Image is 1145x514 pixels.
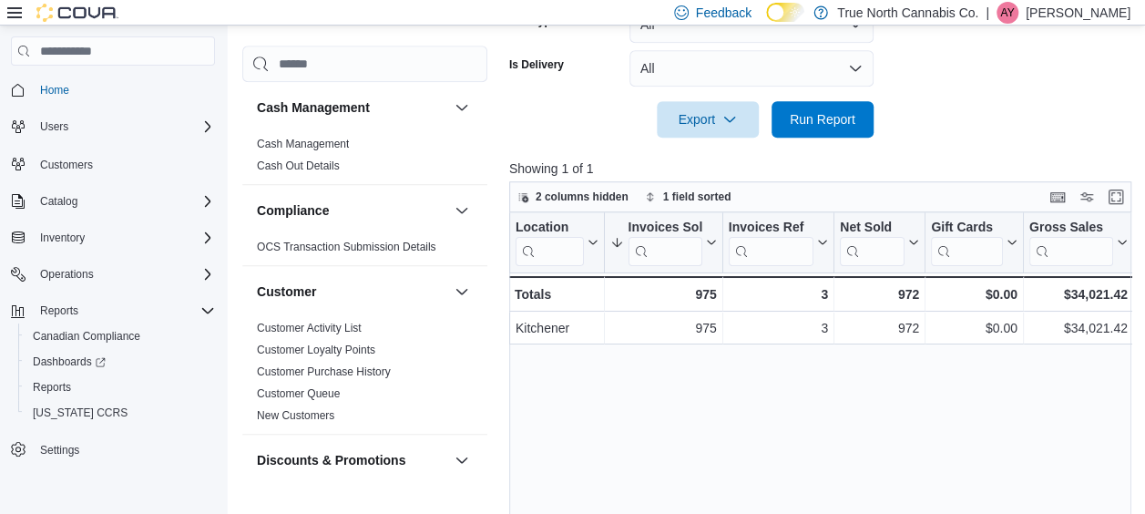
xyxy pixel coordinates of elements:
span: Cash Out Details [257,159,340,173]
div: Gross Sales [1029,220,1113,266]
div: 975 [609,283,716,305]
button: Keyboard shortcuts [1047,186,1068,208]
span: Dark Mode [766,22,767,23]
button: Discounts & Promotions [257,451,447,469]
span: Canadian Compliance [33,329,140,344]
button: Cash Management [451,97,473,118]
span: Washington CCRS [26,402,215,424]
button: [US_STATE] CCRS [18,400,222,426]
span: Cash Management [257,137,349,151]
div: Invoices Ref [729,220,813,266]
div: $34,021.42 [1029,317,1128,339]
span: Customer Loyalty Points [257,343,375,357]
span: Customers [40,158,93,172]
a: Reports [26,376,78,398]
a: OCS Transaction Submission Details [257,241,436,253]
h3: Compliance [257,201,329,220]
span: 1 field sorted [663,190,731,204]
div: Gift Cards [931,220,1003,237]
span: Canadian Compliance [26,325,215,347]
span: Inventory [33,227,215,249]
span: Customer Activity List [257,321,362,335]
a: Customer Purchase History [257,365,391,378]
div: 3 [729,317,828,339]
span: Users [40,119,68,134]
div: 3 [729,283,828,305]
button: All [629,50,874,87]
h3: Discounts & Promotions [257,451,405,469]
p: True North Cannabis Co. [837,2,978,24]
button: Canadian Compliance [18,324,222,349]
button: 1 field sorted [638,186,739,208]
button: Invoices Sold [609,220,716,266]
button: Customer [257,283,447,301]
span: Dashboards [33,355,106,369]
button: Run Report [772,101,874,138]
button: Cash Management [257,98,447,117]
button: Catalog [4,189,222,214]
span: Customers [33,152,215,175]
span: Home [33,78,215,101]
button: Enter fullscreen [1105,186,1127,208]
button: Export [657,101,759,138]
a: Dashboards [26,351,113,373]
div: 975 [609,317,716,339]
span: [US_STATE] CCRS [33,406,128,420]
div: Totals [515,283,598,305]
span: Home [40,83,69,98]
span: Reports [40,303,78,318]
span: Reports [26,376,215,398]
a: Settings [33,439,87,461]
span: Feedback [696,4,751,22]
p: [PERSON_NAME] [1026,2,1130,24]
span: Run Report [790,110,855,128]
button: Customer [451,281,473,303]
a: Canadian Compliance [26,325,148,347]
button: Reports [4,298,222,324]
button: Operations [33,263,101,285]
button: Inventory [4,225,222,251]
a: Cash Out Details [257,159,340,172]
button: Invoices Ref [729,220,828,266]
div: Location [516,220,584,237]
div: Net Sold [840,220,905,237]
a: Customer Loyalty Points [257,344,375,356]
button: Users [4,114,222,139]
span: Reports [33,380,71,395]
h3: Customer [257,283,316,301]
a: Home [33,79,77,101]
button: Discounts & Promotions [451,449,473,471]
span: Operations [33,263,215,285]
div: Location [516,220,584,266]
span: New Customers [257,408,334,423]
div: Cash Management [242,133,487,184]
button: Gross Sales [1029,220,1128,266]
div: Invoices Sold [628,220,701,266]
button: Inventory [33,227,92,249]
span: 2 columns hidden [536,190,629,204]
label: Is Delivery [509,57,564,72]
button: Compliance [257,201,447,220]
button: Compliance [451,200,473,221]
div: $0.00 [931,283,1017,305]
span: Reports [33,300,215,322]
div: Kitchener [516,317,598,339]
button: Operations [4,262,222,287]
button: Home [4,77,222,103]
button: 2 columns hidden [510,186,636,208]
span: Operations [40,267,94,282]
span: Settings [33,438,215,461]
h3: Cash Management [257,98,370,117]
span: Customer Queue [257,386,340,401]
span: Dashboards [26,351,215,373]
div: Invoices Ref [729,220,813,237]
p: Showing 1 of 1 [509,159,1138,178]
button: Users [33,116,76,138]
span: Catalog [33,190,215,212]
span: Users [33,116,215,138]
img: Cova [36,4,118,22]
button: Settings [4,437,222,463]
div: $0.00 [931,317,1017,339]
button: Gift Cards [931,220,1017,266]
div: Alicia Yando [997,2,1018,24]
